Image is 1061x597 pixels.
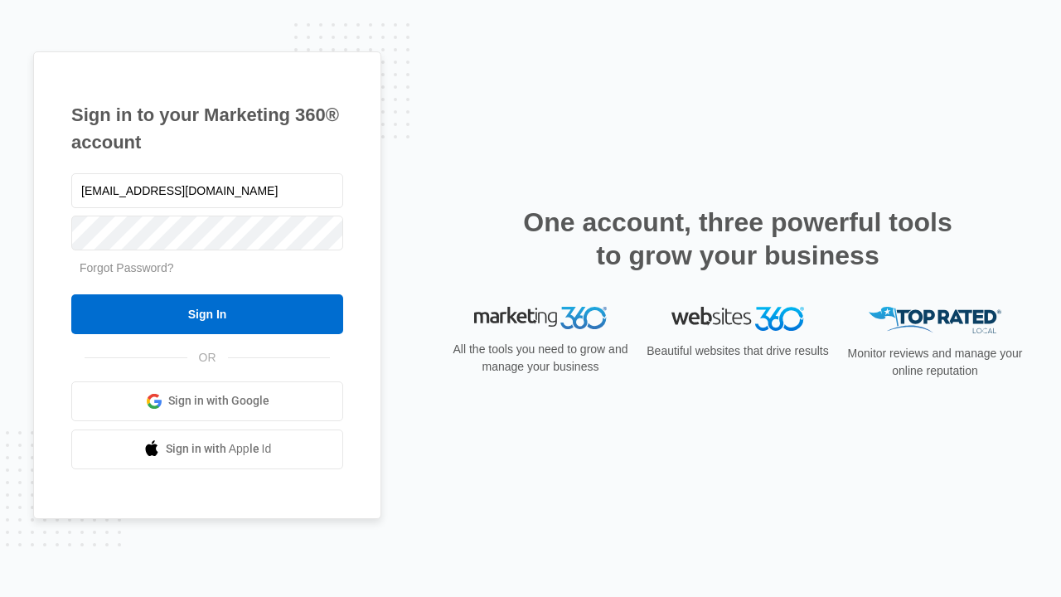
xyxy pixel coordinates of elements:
[80,261,174,274] a: Forgot Password?
[71,101,343,156] h1: Sign in to your Marketing 360® account
[71,430,343,469] a: Sign in with Apple Id
[448,341,633,376] p: All the tools you need to grow and manage your business
[71,294,343,334] input: Sign In
[671,307,804,331] img: Websites 360
[518,206,957,272] h2: One account, three powerful tools to grow your business
[187,349,228,366] span: OR
[842,345,1028,380] p: Monitor reviews and manage your online reputation
[168,392,269,410] span: Sign in with Google
[71,173,343,208] input: Email
[645,342,831,360] p: Beautiful websites that drive results
[474,307,607,330] img: Marketing 360
[71,381,343,421] a: Sign in with Google
[869,307,1001,334] img: Top Rated Local
[166,440,272,458] span: Sign in with Apple Id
